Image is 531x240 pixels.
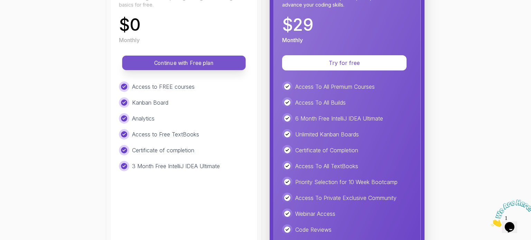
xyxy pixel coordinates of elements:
p: Monthly [119,36,140,44]
p: Access to Free TextBooks [132,130,199,138]
p: Monthly [282,36,303,44]
p: Webinar Access [295,210,335,218]
p: Certificate of completion [132,146,194,154]
p: $ 0 [119,17,141,33]
img: Chat attention grabber [3,3,46,30]
span: 1 [3,3,6,9]
p: 6 Month Free IntelliJ IDEA Ultimate [295,114,383,123]
iframe: chat widget [488,197,531,230]
p: Kanban Board [132,98,168,107]
p: Unlimited Kanban Boards [295,130,359,138]
p: Continue with Free plan [130,59,238,67]
p: Access To All Premium Courses [295,83,375,91]
p: Access To All Builds [295,98,346,107]
p: Code Reviews [295,225,332,234]
button: Continue with Free plan [122,56,245,70]
p: Try for free [290,59,398,67]
p: Certificate of Completion [295,146,358,154]
p: Priority Selection for 10 Week Bootcamp [295,178,398,186]
button: Try for free [282,55,407,70]
p: Analytics [132,114,155,123]
p: Access To Private Exclusive Community [295,194,397,202]
p: Access To All TextBooks [295,162,358,170]
p: Access to FREE courses [132,83,195,91]
p: 3 Month Free IntelliJ IDEA Ultimate [132,162,220,170]
p: $ 29 [282,17,314,33]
